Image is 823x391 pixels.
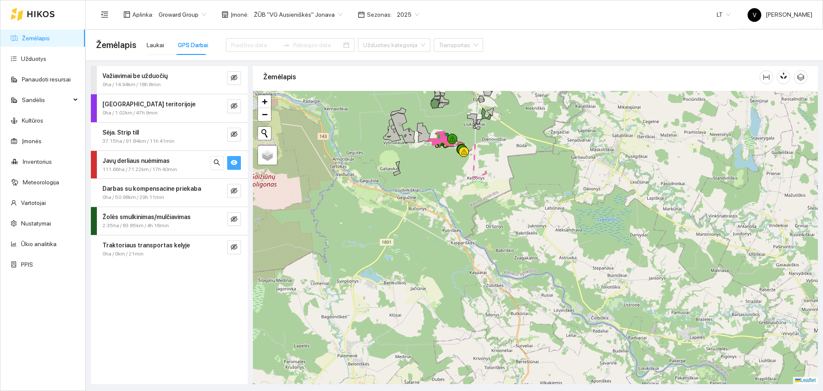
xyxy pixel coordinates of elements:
div: [GEOGRAPHIC_DATA] teritorijoje0ha / 1.02km / 47h 9mineye-invisible [91,94,248,122]
span: eye-invisible [231,216,237,224]
strong: Sėja. Strip till [102,129,139,136]
span: [PERSON_NAME] [748,11,812,18]
a: Vartotojai [21,199,46,206]
div: GPS Darbai [178,40,208,50]
a: Kultūros [22,117,43,124]
span: 0ha / 1.02km / 47h 9min [102,109,158,117]
span: swap-right [283,42,290,48]
strong: Žolės smulkinimas/mulčiavimas [102,214,191,220]
span: search [213,159,220,167]
span: eye-invisible [231,74,237,82]
div: Žemėlapis [263,65,760,89]
span: 111.66ha / 71.22km / 17h 40min [102,165,177,174]
button: eye-invisible [227,212,241,226]
span: Sandėlis [22,91,71,108]
a: Užduotys [21,55,46,62]
a: Ūkio analitika [21,241,57,247]
span: eye-invisible [231,102,237,111]
a: Leaflet [795,377,816,383]
input: Pabaigos data [293,40,342,50]
span: V [753,8,757,22]
strong: Javų derliaus nuėmimas [102,157,170,164]
strong: [GEOGRAPHIC_DATA] teritorijoje [102,101,195,108]
span: Žemėlapis [96,38,136,52]
span: calendar [358,11,365,18]
button: search [210,156,224,170]
button: Initiate a new search [258,127,271,140]
button: eye-invisible [227,71,241,85]
strong: Važiavimai be užduočių [102,72,168,79]
div: Laukai [147,40,164,50]
span: eye [231,159,237,167]
span: + [262,96,267,107]
span: 2025 [397,8,419,21]
span: Groward Group [159,8,206,21]
button: eye-invisible [227,241,241,254]
a: Layers [258,146,277,165]
button: eye-invisible [227,99,241,113]
span: Įmonė : [231,10,249,19]
span: 0ha / 50.98km / 29h 11min [102,193,164,202]
button: eye-invisible [227,184,241,198]
a: Zoom in [258,95,271,108]
a: PPIS [21,261,33,268]
span: 0ha / 14.94km / 18h 8min [102,81,161,89]
a: Meteorologija [23,179,59,186]
button: eye [227,156,241,170]
a: Įmonės [22,138,42,144]
div: Javų derliaus nuėmimas111.66ha / 71.22km / 17h 40minsearcheye [91,151,248,179]
div: Sėja. Strip till37.15ha / 91.84km / 11h 41mineye-invisible [91,123,248,150]
span: 2.35ha / 83.85km / 4h 16min [102,222,169,230]
span: menu-fold [101,11,108,18]
strong: Darbas su kompensacine priekaba [102,185,201,192]
span: shop [222,11,228,18]
div: Darbas su kompensacine priekaba0ha / 50.98km / 29h 11mineye-invisible [91,179,248,207]
span: eye-invisible [231,131,237,139]
span: ŽŪB "VG Ausieniškės" Jonava [254,8,342,21]
div: Traktoriaus transportas kelyje0ha / 0km / 21mineye-invisible [91,235,248,263]
div: Važiavimai be užduočių0ha / 14.94km / 18h 8mineye-invisible [91,66,248,94]
strong: Traktoriaus transportas kelyje [102,242,190,249]
a: Nustatymai [21,220,51,227]
button: column-width [760,70,773,84]
span: eye-invisible [231,187,237,195]
a: Panaudoti resursai [22,76,71,83]
button: eye-invisible [227,128,241,141]
span: 37.15ha / 91.84km / 11h 41min [102,137,174,145]
span: eye-invisible [231,244,237,252]
span: column-width [760,74,773,81]
input: Pradžios data [231,40,279,50]
span: LT [717,8,730,21]
span: Sezonas : [367,10,392,19]
span: to [283,42,290,48]
span: − [262,109,267,120]
a: Zoom out [258,108,271,121]
a: Inventorius [23,158,52,165]
span: 0ha / 0km / 21min [102,250,144,258]
a: Žemėlapis [22,35,50,42]
div: Žolės smulkinimas/mulčiavimas2.35ha / 83.85km / 4h 16mineye-invisible [91,207,248,235]
button: menu-fold [96,6,113,23]
span: layout [123,11,130,18]
span: Aplinka : [132,10,153,19]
